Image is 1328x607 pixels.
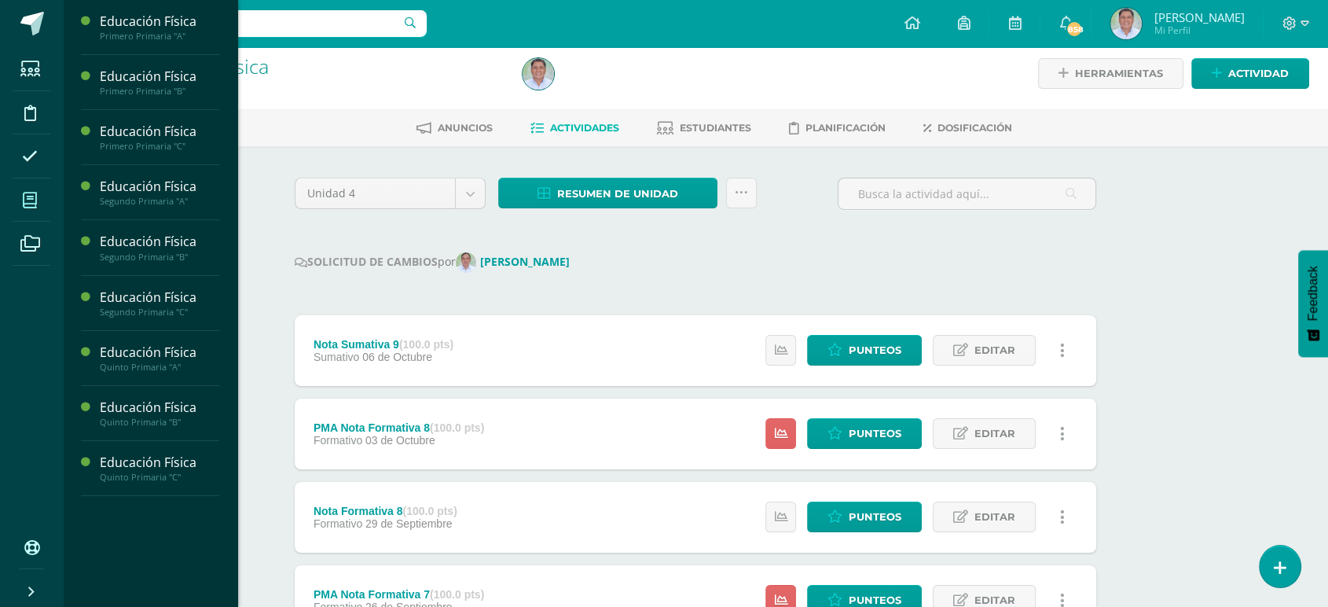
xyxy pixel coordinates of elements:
a: Punteos [807,418,922,449]
div: Educación Física [100,123,219,141]
div: PMA Nota Formativa 8 [314,421,484,434]
span: Editar [974,336,1015,365]
div: Nota Sumativa 9 [314,338,453,351]
span: Dosificación [937,122,1012,134]
div: Educación Física [100,178,219,196]
a: Educación FísicaPrimero Primaria "C" [100,123,219,152]
div: Primero Primaria "A" [100,31,219,42]
div: Educación Física [100,454,219,472]
img: a7d04fabb49ee917d76a2b47dbb1df29.png [456,252,476,273]
img: e0a79cb39523d0d5c7600c44975e145b.png [523,58,554,90]
strong: (100.0 pts) [430,421,484,434]
span: Feedback [1306,266,1320,321]
a: Punteos [807,502,922,532]
div: Educación Física [100,344,219,362]
span: Anuncios [438,122,493,134]
a: Resumen de unidad [498,178,717,208]
span: Editar [974,419,1015,448]
a: Educación FísicaPrimero Primaria "A" [100,13,219,42]
span: Punteos [849,419,901,448]
a: Estudiantes [657,116,751,141]
h1: Educación Física [123,55,504,77]
span: 03 de Octubre [365,434,435,447]
span: Herramientas [1075,59,1163,88]
div: Quinto Primaria "C" [100,472,219,483]
div: Educación Física [100,13,219,31]
span: [PERSON_NAME] [1154,9,1244,25]
a: Educación FísicaSegundo Primaria "B" [100,233,219,262]
strong: (100.0 pts) [402,505,457,517]
span: Punteos [849,502,901,532]
a: Actividades [530,116,619,141]
strong: (100.0 pts) [430,588,484,601]
a: Educación FísicaSegundo Primaria "A" [100,178,219,207]
button: Feedback - Mostrar encuesta [1298,250,1328,357]
div: Nota Formativa 8 [314,505,457,517]
strong: SOLICITUD DE CAMBIOS [295,254,438,269]
a: Punteos [807,335,922,366]
div: Primero Primaria "C" [100,141,219,152]
div: Quinto Primaria "B" [100,417,219,428]
div: PMA Nota Formativa 7 [314,588,484,601]
strong: [PERSON_NAME] [480,254,570,269]
a: [PERSON_NAME] [456,254,576,269]
div: Segundo Primaria "B" [100,252,219,263]
span: Formativo [314,517,362,530]
a: Planificación [789,116,886,141]
span: Resumen de unidad [557,179,678,208]
div: Primero Primaria 'A' [123,77,504,92]
a: Educación FísicaPrimero Primaria "B" [100,68,219,97]
input: Busca un usuario... [73,10,427,37]
a: Educación FísicaQuinto Primaria "B" [100,399,219,428]
div: Segundo Primaria "A" [100,196,219,207]
div: Primero Primaria "B" [100,86,219,97]
a: Educación FísicaSegundo Primaria "C" [100,289,219,318]
span: Unidad 4 [307,178,443,208]
div: por [295,252,1096,273]
div: Quinto Primaria "A" [100,362,219,373]
div: Educación Física [100,399,219,417]
input: Busca la actividad aquí... [838,178,1095,209]
strong: (100.0 pts) [399,338,453,351]
a: Actividad [1191,58,1309,89]
div: Segundo Primaria "C" [100,307,219,318]
a: Educación FísicaQuinto Primaria "A" [100,344,219,373]
span: 858 [1066,20,1083,38]
span: 06 de Octubre [362,351,432,363]
div: Educación Física [100,289,219,307]
div: Educación Física [100,233,219,251]
span: Formativo [314,434,362,447]
span: 29 de Septiembre [365,517,453,530]
span: Actividad [1228,59,1289,88]
span: Editar [974,502,1015,532]
span: Mi Perfil [1154,24,1244,37]
a: Anuncios [416,116,493,141]
a: Educación FísicaQuinto Primaria "C" [100,454,219,483]
a: Dosificación [923,116,1012,141]
span: Sumativo [314,351,359,363]
span: Planificación [805,122,886,134]
a: Herramientas [1038,58,1183,89]
span: Estudiantes [680,122,751,134]
img: e0a79cb39523d0d5c7600c44975e145b.png [1110,8,1142,39]
div: Educación Física [100,68,219,86]
span: Punteos [849,336,901,365]
a: Unidad 4 [295,178,485,208]
span: Actividades [550,122,619,134]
